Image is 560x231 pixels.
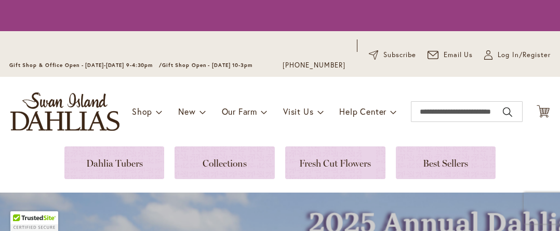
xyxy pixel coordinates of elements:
[222,106,257,117] span: Our Farm
[484,50,551,60] a: Log In/Register
[383,50,416,60] span: Subscribe
[283,60,345,71] a: [PHONE_NUMBER]
[444,50,473,60] span: Email Us
[10,92,119,131] a: store logo
[498,50,551,60] span: Log In/Register
[369,50,416,60] a: Subscribe
[9,62,162,69] span: Gift Shop & Office Open - [DATE]-[DATE] 9-4:30pm /
[132,106,152,117] span: Shop
[283,106,313,117] span: Visit Us
[339,106,386,117] span: Help Center
[503,104,512,120] button: Search
[428,50,473,60] a: Email Us
[162,62,252,69] span: Gift Shop Open - [DATE] 10-3pm
[178,106,195,117] span: New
